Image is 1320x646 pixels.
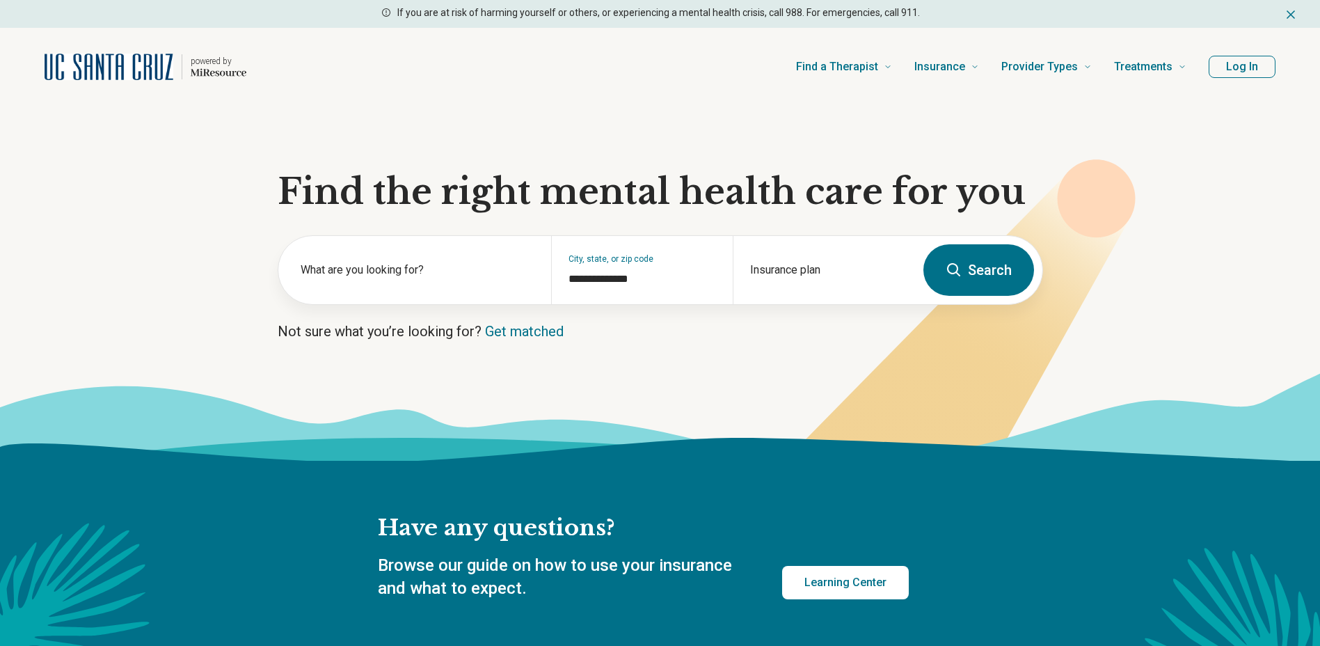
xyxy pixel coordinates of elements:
[1001,57,1078,77] span: Provider Types
[914,57,965,77] span: Insurance
[378,514,909,543] h2: Have any questions?
[1114,57,1172,77] span: Treatments
[45,45,246,89] a: Home page
[923,244,1034,296] button: Search
[914,39,979,95] a: Insurance
[796,39,892,95] a: Find a Therapist
[485,323,564,340] a: Get matched
[301,262,534,278] label: What are you looking for?
[1284,6,1298,22] button: Dismiss
[278,322,1043,341] p: Not sure what you’re looking for?
[397,6,920,20] p: If you are at risk of harming yourself or others, or experiencing a mental health crisis, call 98...
[1114,39,1186,95] a: Treatments
[378,554,749,601] p: Browse our guide on how to use your insurance and what to expect.
[796,57,878,77] span: Find a Therapist
[782,566,909,599] a: Learning Center
[1209,56,1275,78] button: Log In
[191,56,246,67] p: powered by
[278,171,1043,213] h1: Find the right mental health care for you
[1001,39,1092,95] a: Provider Types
